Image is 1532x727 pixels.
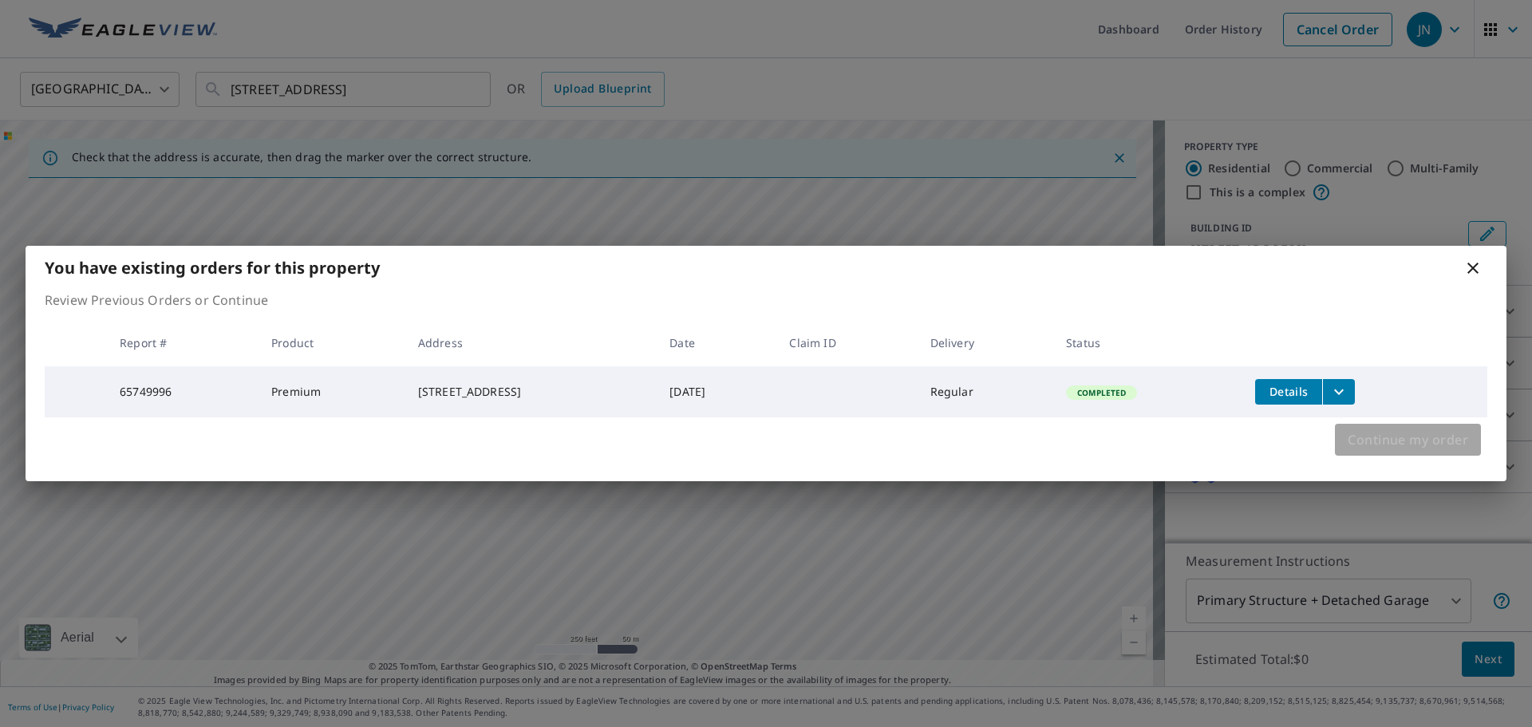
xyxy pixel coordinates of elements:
[1322,379,1355,405] button: filesDropdownBtn-65749996
[107,366,259,417] td: 65749996
[107,319,259,366] th: Report #
[1265,384,1313,399] span: Details
[405,319,657,366] th: Address
[657,319,776,366] th: Date
[918,319,1053,366] th: Delivery
[1068,387,1135,398] span: Completed
[45,257,380,279] b: You have existing orders for this property
[1348,429,1468,451] span: Continue my order
[1053,319,1242,366] th: Status
[918,366,1053,417] td: Regular
[45,290,1487,310] p: Review Previous Orders or Continue
[259,319,405,366] th: Product
[776,319,917,366] th: Claim ID
[418,384,644,400] div: [STREET_ADDRESS]
[1255,379,1322,405] button: detailsBtn-65749996
[657,366,776,417] td: [DATE]
[1335,424,1481,456] button: Continue my order
[259,366,405,417] td: Premium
